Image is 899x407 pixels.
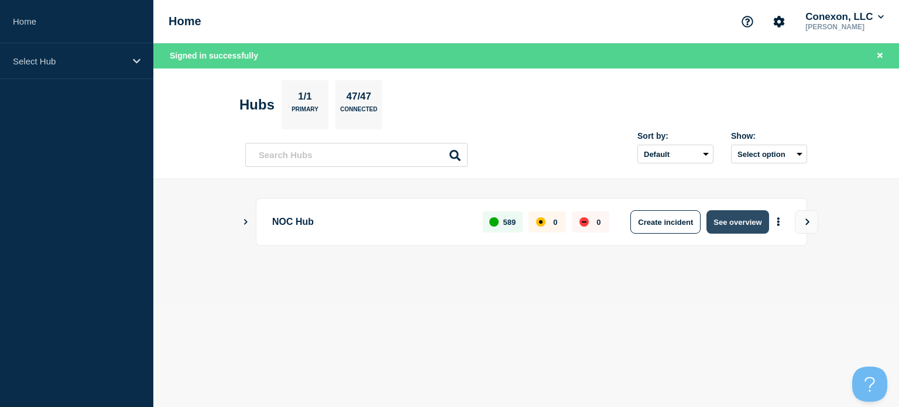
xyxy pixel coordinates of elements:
[706,210,768,234] button: See overview
[731,145,807,163] button: Select option
[553,218,557,227] p: 0
[579,217,589,227] div: down
[873,49,887,63] button: Close banner
[735,9,760,34] button: Support
[803,23,886,31] p: [PERSON_NAME]
[169,15,201,28] h1: Home
[852,367,887,402] iframe: Help Scout Beacon - Open
[342,91,376,106] p: 47/47
[245,143,468,167] input: Search Hubs
[291,106,318,118] p: Primary
[170,51,258,60] span: Signed in successfully
[803,11,886,23] button: Conexon, LLC
[630,210,701,234] button: Create incident
[340,106,377,118] p: Connected
[294,91,317,106] p: 1/1
[771,211,786,233] button: More actions
[767,9,791,34] button: Account settings
[637,131,713,141] div: Sort by:
[596,218,601,227] p: 0
[243,218,249,227] button: Show Connected Hubs
[731,131,807,141] div: Show:
[503,218,516,227] p: 589
[489,217,499,227] div: up
[272,210,469,234] p: NOC Hub
[536,217,545,227] div: affected
[637,145,713,163] select: Sort by
[795,210,818,234] button: View
[239,97,274,113] h2: Hubs
[13,56,125,66] p: Select Hub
